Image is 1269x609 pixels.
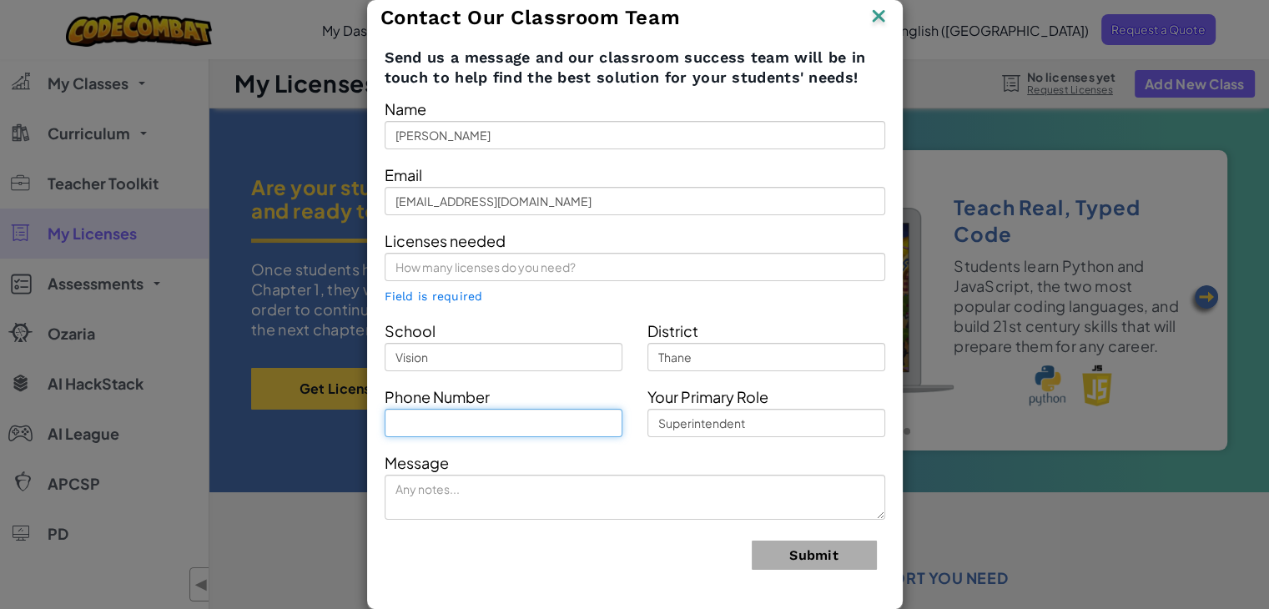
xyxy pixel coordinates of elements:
span: District [647,321,698,340]
span: Licenses needed [385,231,506,250]
span: Send us a message and our classroom success team will be in touch to help find the best solution ... [385,48,885,88]
span: Email [385,165,422,184]
input: How many licenses do you need? [385,253,885,281]
button: Submit [752,541,877,570]
span: Phone Number [385,387,490,406]
input: Teacher, Principal, etc. [647,409,885,437]
span: Field is required [385,289,483,303]
span: Message [385,453,449,472]
span: Name [385,99,426,118]
span: Your Primary Role [647,387,768,406]
span: School [385,321,436,340]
